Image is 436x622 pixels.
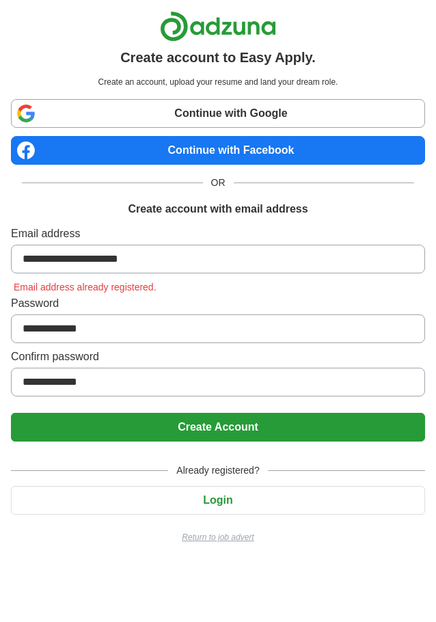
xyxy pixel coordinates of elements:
a: Continue with Facebook [11,136,425,165]
h1: Create account with email address [128,201,308,217]
label: Password [11,295,425,312]
button: Create Account [11,413,425,442]
span: Already registered? [168,463,267,478]
span: OR [203,176,234,190]
img: Adzuna logo [160,11,276,42]
label: Email address [11,226,425,242]
label: Confirm password [11,349,425,365]
h1: Create account to Easy Apply. [120,47,316,68]
p: Create an account, upload your resume and land your dream role. [14,76,422,88]
button: Login [11,486,425,515]
a: Return to job advert [11,531,425,543]
a: Continue with Google [11,99,425,128]
span: Email address already registered. [11,282,159,293]
a: Login [11,494,425,506]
